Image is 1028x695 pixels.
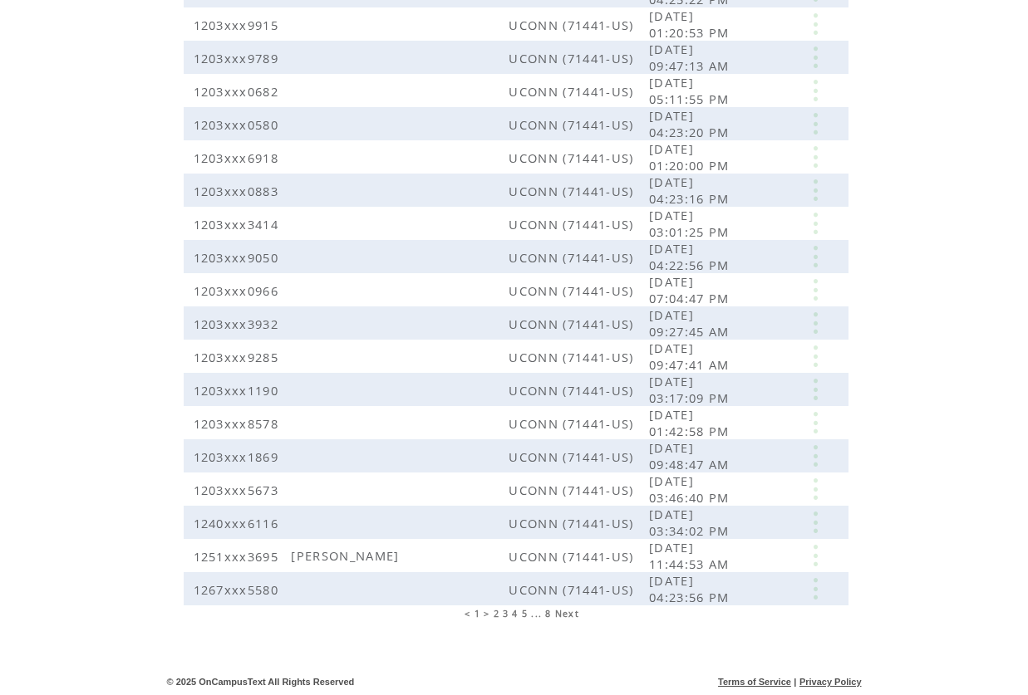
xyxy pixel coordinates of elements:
[718,677,791,687] a: Terms of Service
[509,149,637,166] span: UCONN (71441-US)
[649,107,734,140] span: [DATE] 04:23:20 PM
[194,216,283,232] span: 1203xxx3414
[649,207,734,240] span: [DATE] 03:01:25 PM
[649,174,734,207] span: [DATE] 04:23:16 PM
[194,415,283,432] span: 1203xxx8578
[509,249,637,266] span: UCONN (71441-US)
[649,406,734,439] span: [DATE] 01:42:58 PM
[522,608,528,619] a: 5
[509,382,637,399] span: UCONN (71441-US)
[649,273,734,306] span: [DATE] 07:04:47 PM
[799,677,862,687] a: Privacy Policy
[194,482,283,498] span: 1203xxx5673
[194,349,283,365] span: 1203xxx9285
[649,340,734,373] span: [DATE] 09:47:41 AM
[649,306,734,340] span: [DATE] 09:27:45 AM
[509,183,637,199] span: UCONN (71441-US)
[509,50,637,66] span: UCONN (71441-US)
[649,373,734,406] span: [DATE] 03:17:09 PM
[509,316,637,332] span: UCONN (71441-US)
[509,116,637,133] span: UCONN (71441-US)
[194,448,283,465] span: 1203xxx1869
[531,608,542,619] span: ...
[494,608,499,619] a: 2
[649,539,734,572] span: [DATE] 11:44:53 AM
[194,83,283,100] span: 1203xxx0682
[503,608,509,619] a: 3
[649,472,734,506] span: [DATE] 03:46:40 PM
[194,183,283,199] span: 1203xxx0883
[509,448,637,465] span: UCONN (71441-US)
[465,608,490,619] span: < 1 >
[509,349,637,365] span: UCONN (71441-US)
[167,677,355,687] span: © 2025 OnCampusText All Rights Reserved
[194,548,283,565] span: 1251xxx3695
[194,581,283,598] span: 1267xxx5580
[649,240,734,273] span: [DATE] 04:22:56 PM
[194,249,283,266] span: 1203xxx9050
[555,608,579,619] a: Next
[194,382,283,399] span: 1203xxx1190
[545,608,551,619] a: 8
[509,548,637,565] span: UCONN (71441-US)
[194,116,283,133] span: 1203xxx0580
[194,515,283,531] span: 1240xxx6116
[194,316,283,332] span: 1203xxx3932
[649,572,734,605] span: [DATE] 04:23:56 PM
[509,581,637,598] span: UCONN (71441-US)
[194,17,283,33] span: 1203xxx9915
[509,216,637,232] span: UCONN (71441-US)
[794,677,796,687] span: |
[512,608,518,619] a: 4
[649,439,734,472] span: [DATE] 09:48:47 AM
[649,506,734,539] span: [DATE] 03:34:02 PM
[509,17,637,33] span: UCONN (71441-US)
[509,482,637,498] span: UCONN (71441-US)
[649,7,734,41] span: [DATE] 01:20:53 PM
[649,140,734,174] span: [DATE] 01:20:00 PM
[194,50,283,66] span: 1203xxx9789
[649,41,734,74] span: [DATE] 09:47:13 AM
[194,149,283,166] span: 1203xxx6918
[649,74,734,107] span: [DATE] 05:11:55 PM
[509,282,637,299] span: UCONN (71441-US)
[291,547,403,564] span: [PERSON_NAME]
[509,515,637,531] span: UCONN (71441-US)
[509,415,637,432] span: UCONN (71441-US)
[509,83,637,100] span: UCONN (71441-US)
[194,282,283,299] span: 1203xxx0966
